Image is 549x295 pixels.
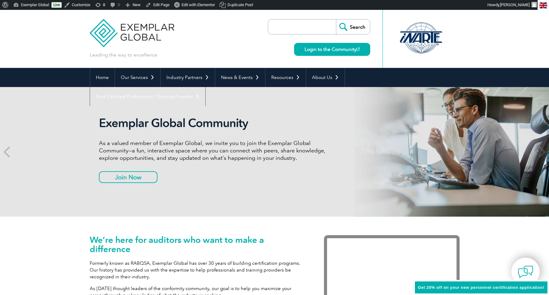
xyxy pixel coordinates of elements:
img: Exemplar Global [90,10,174,47]
a: News & Events [215,68,265,87]
img: en [539,2,547,8]
a: Home [90,68,115,87]
p: As a valued member of Exemplar Global, we invite you to join the Exemplar Global Community—a fun,... [99,139,330,162]
h2: Exemplar Global Community [99,116,330,130]
span: Edit with Elementor [182,2,215,7]
span: Get 20% off on your new personnel certification application! [418,285,544,290]
a: Industry Partners [161,68,215,87]
img: open_square.png [356,48,360,51]
a: Login to the Community [294,43,370,56]
a: Resources [265,68,306,87]
a: Live [51,2,62,8]
span: [PERSON_NAME] [500,2,530,7]
a: Our Services [115,68,160,87]
a: Find Certified Professional / Training Provider [90,87,205,106]
a: Join Now [99,171,158,183]
p: Leading the way to excellence [90,52,157,58]
a: About Us [306,68,345,87]
h1: We’re here for auditors who want to make a difference [90,235,305,254]
p: Formerly known as RABQSA, Exemplar Global has over 30 years of building certification programs. O... [90,260,305,280]
img: contact-chat.png [518,264,533,280]
input: Search [336,19,370,34]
